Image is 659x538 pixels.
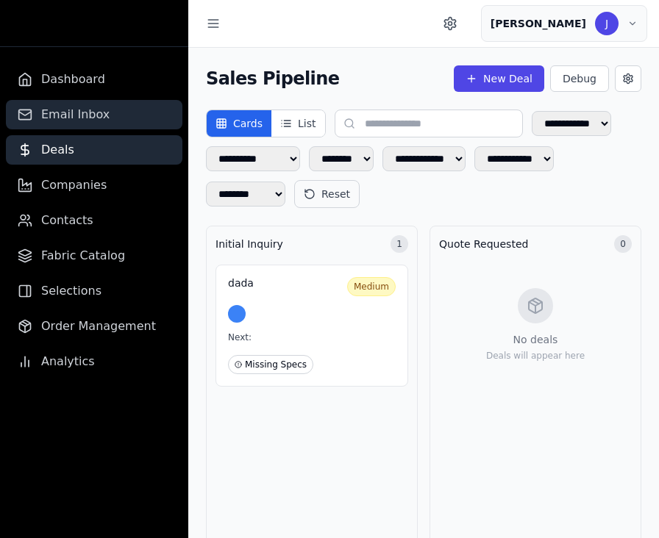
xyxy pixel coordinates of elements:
[391,235,408,253] span: 1
[215,237,283,251] h3: Initial Inquiry
[6,171,182,200] a: Companies
[6,100,182,129] a: Email Inbox
[41,106,110,123] span: Email Inbox
[513,332,558,347] p: No deals
[6,241,182,270] a: Fabric Catalog
[6,347,182,376] a: Analytics
[228,332,252,342] span: Next:
[294,180,360,208] button: Reset
[41,318,156,335] span: Order Management
[41,247,125,265] span: Fabric Catalog
[41,212,93,229] span: Contacts
[41,353,95,370] span: Analytics
[207,110,271,137] button: Cards
[614,235,632,253] span: 0
[481,5,647,42] button: Account menu
[271,110,324,137] button: List
[491,16,586,31] div: [PERSON_NAME]
[228,277,341,290] h3: dada
[41,141,74,159] span: Deals
[437,10,463,37] button: Settings
[200,10,227,37] button: Toggle sidebar
[41,71,105,88] span: Dashboard
[615,65,641,92] button: Edit Deal Stages
[486,350,585,362] p: Deals will appear here
[439,237,528,251] h3: Quote Requested
[41,282,101,300] span: Selections
[6,135,182,165] a: Deals
[550,65,609,92] button: Debug
[6,206,182,235] a: Contacts
[228,355,313,374] span: Missing Specs
[6,65,182,94] a: Dashboard
[454,65,544,92] button: New Deal
[6,276,182,306] a: Selections
[6,312,182,341] a: Order Management
[206,67,339,90] h1: Sales Pipeline
[347,277,396,296] span: Medium
[595,12,619,35] div: J
[41,176,107,194] span: Companies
